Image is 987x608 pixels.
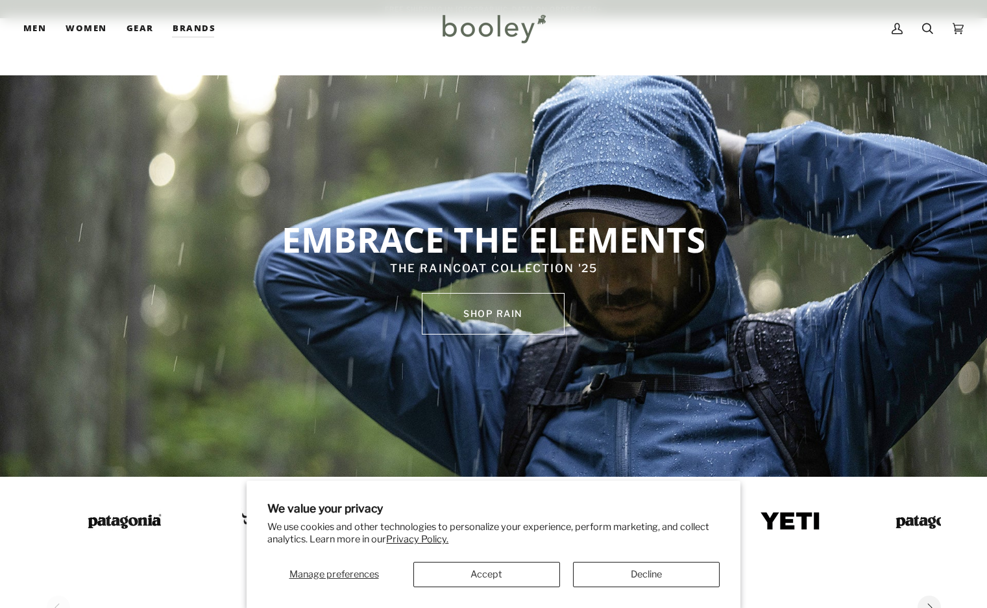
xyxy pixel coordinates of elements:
p: THE RAINCOAT COLLECTION '25 [203,260,785,277]
button: Accept [413,562,560,587]
h2: We value your privacy [267,501,720,515]
span: Brands [173,22,215,35]
a: Privacy Policy. [386,533,448,545]
span: Gear [127,22,154,35]
img: Booley [437,10,550,47]
p: We use cookies and other technologies to personalize your experience, perform marketing, and coll... [267,521,720,546]
span: Manage preferences [289,568,379,580]
p: EMBRACE THE ELEMENTS [203,218,785,260]
button: Decline [573,562,720,587]
span: Men [23,22,46,35]
span: Women [66,22,106,35]
button: Manage preferences [267,562,400,587]
a: SHOP rain [422,293,565,335]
